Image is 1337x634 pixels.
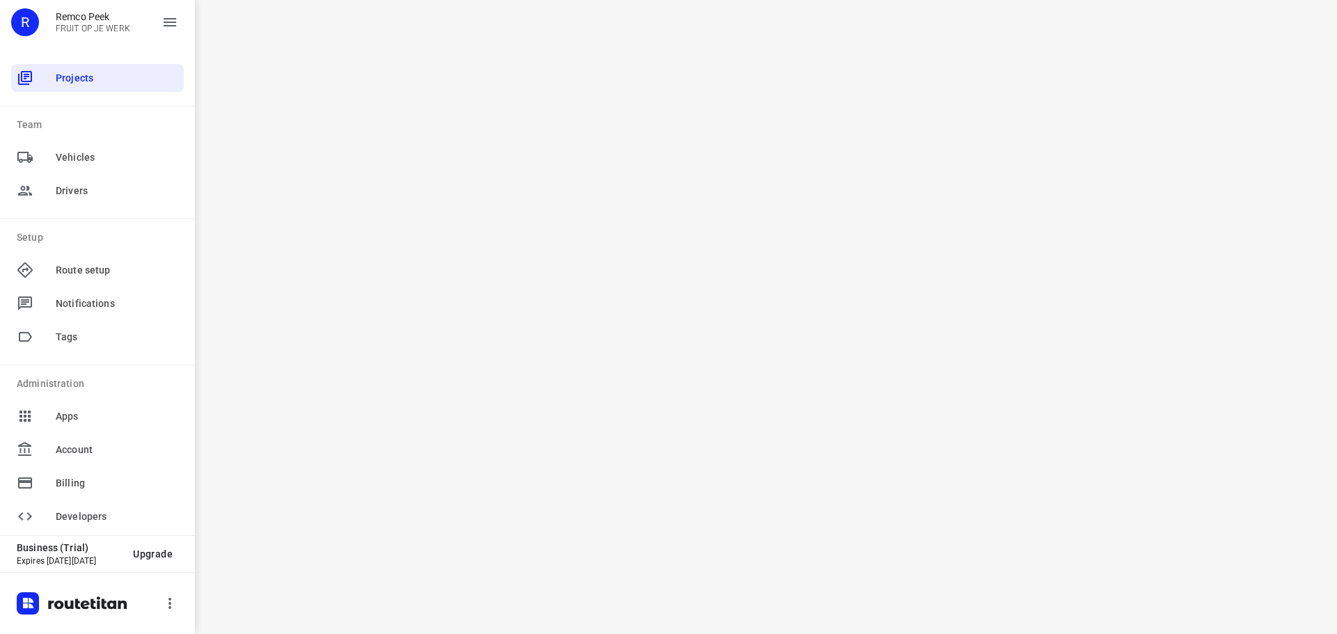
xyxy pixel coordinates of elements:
span: Billing [56,476,178,491]
p: Expires [DATE][DATE] [17,556,122,566]
div: R [11,8,39,36]
div: Notifications [11,290,184,317]
span: Apps [56,409,178,424]
div: Route setup [11,256,184,284]
div: Drivers [11,177,184,205]
div: Apps [11,402,184,430]
div: Billing [11,469,184,497]
span: Tags [56,330,178,344]
div: Tags [11,323,184,351]
div: Projects [11,64,184,92]
p: Remco Peek [56,11,130,22]
span: Route setup [56,263,178,278]
span: Account [56,443,178,457]
p: Setup [17,230,184,245]
p: Business (Trial) [17,542,122,553]
span: Drivers [56,184,178,198]
span: Notifications [56,296,178,311]
span: Developers [56,509,178,524]
span: Projects [56,71,178,86]
button: Upgrade [122,541,184,566]
p: Team [17,118,184,132]
span: Upgrade [133,548,173,560]
span: Vehicles [56,150,178,165]
div: Developers [11,502,184,530]
p: FRUIT OP JE WERK [56,24,130,33]
p: Administration [17,377,184,391]
div: Account [11,436,184,463]
div: Vehicles [11,143,184,171]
